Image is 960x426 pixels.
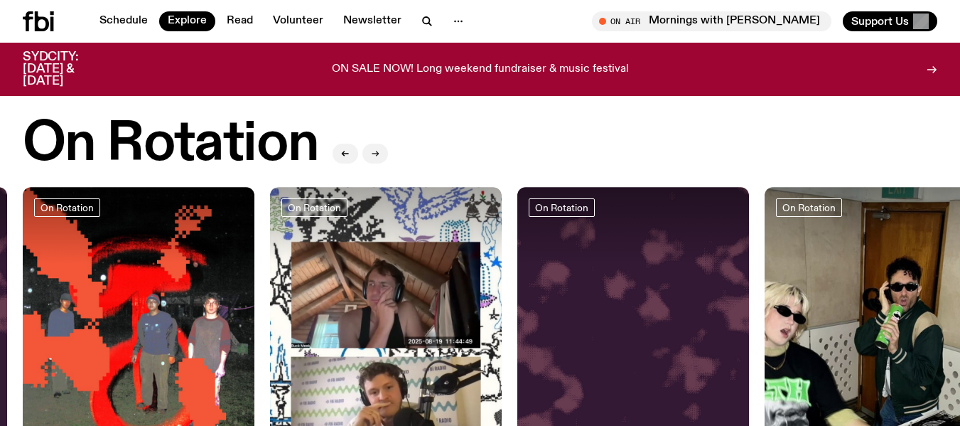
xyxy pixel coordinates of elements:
[34,198,100,217] a: On Rotation
[288,202,341,213] span: On Rotation
[335,11,410,31] a: Newsletter
[23,51,114,87] h3: SYDCITY: [DATE] & [DATE]
[851,15,909,28] span: Support Us
[264,11,332,31] a: Volunteer
[535,202,588,213] span: On Rotation
[782,202,836,213] span: On Rotation
[281,198,347,217] a: On Rotation
[159,11,215,31] a: Explore
[41,202,94,213] span: On Rotation
[91,11,156,31] a: Schedule
[529,198,595,217] a: On Rotation
[776,198,842,217] a: On Rotation
[218,11,261,31] a: Read
[332,63,629,76] p: ON SALE NOW! Long weekend fundraiser & music festival
[23,117,318,171] h2: On Rotation
[843,11,937,31] button: Support Us
[592,11,831,31] button: On AirMornings with [PERSON_NAME]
